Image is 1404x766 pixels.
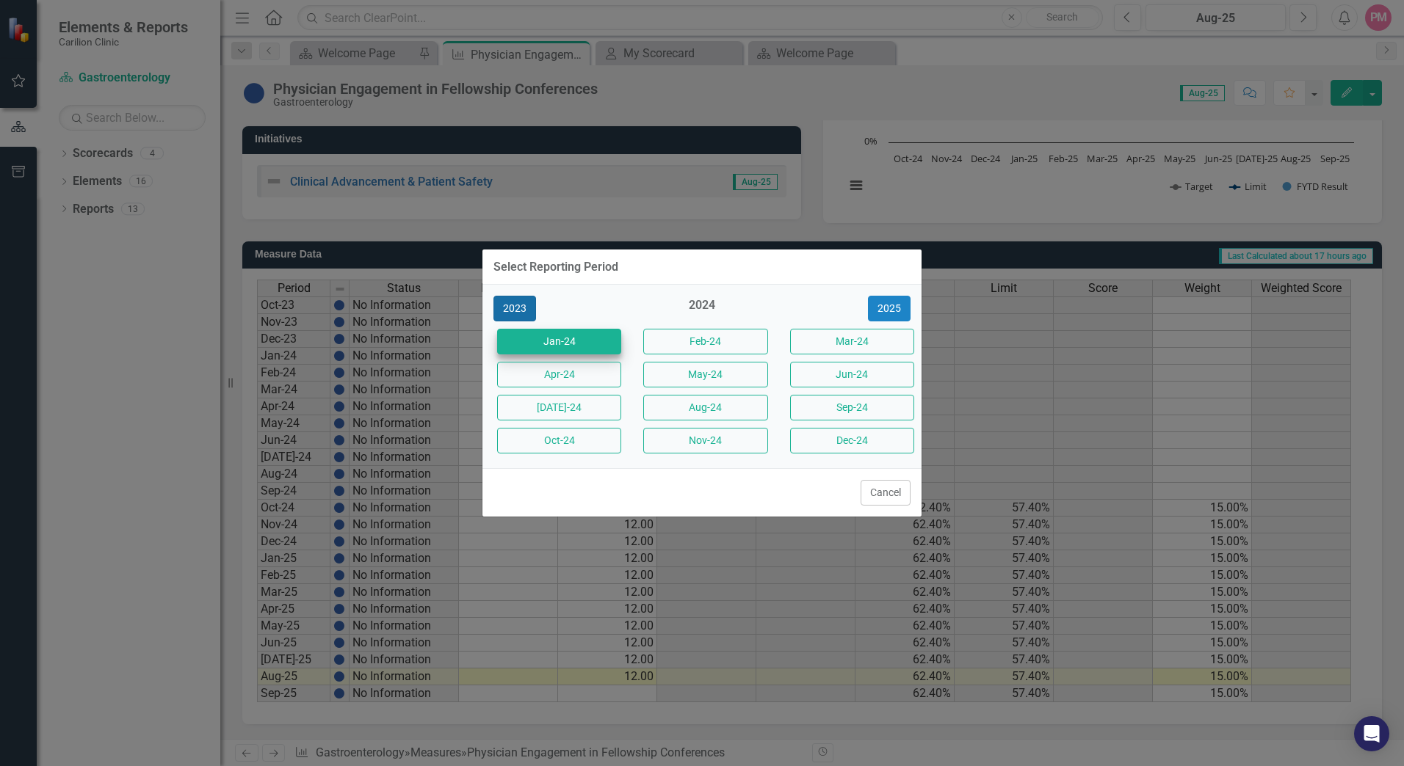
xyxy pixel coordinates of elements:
button: Aug-24 [643,395,767,420]
button: Dec-24 [790,428,914,453]
button: Sep-24 [790,395,914,420]
div: 2024 [640,297,764,321]
button: Jun-24 [790,362,914,387]
button: Nov-24 [643,428,767,453]
button: Mar-24 [790,329,914,354]
button: Feb-24 [643,329,767,354]
button: Jan-24 [497,329,621,354]
button: Apr-24 [497,362,621,387]
div: Open Intercom Messenger [1354,716,1389,751]
button: 2025 [868,296,911,321]
button: Cancel [861,480,911,506]
button: 2023 [493,296,536,321]
button: Oct-24 [497,428,621,453]
div: Select Reporting Period [493,260,618,274]
button: May-24 [643,362,767,387]
button: [DATE]-24 [497,395,621,420]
